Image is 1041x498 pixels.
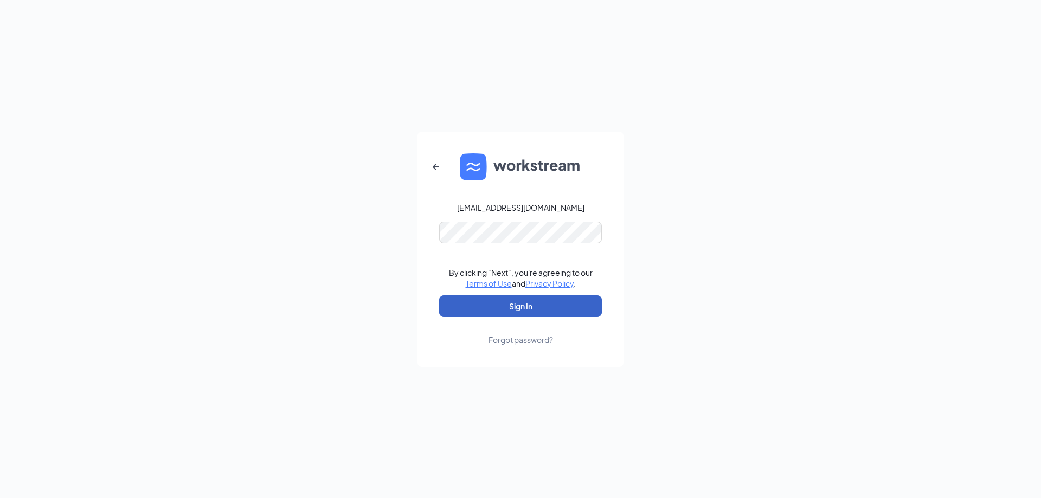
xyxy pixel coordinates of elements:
[457,202,584,213] div: [EMAIL_ADDRESS][DOMAIN_NAME]
[423,154,449,180] button: ArrowLeftNew
[489,317,553,345] a: Forgot password?
[449,267,593,289] div: By clicking "Next", you're agreeing to our and .
[460,153,581,180] img: WS logo and Workstream text
[466,279,512,288] a: Terms of Use
[489,334,553,345] div: Forgot password?
[429,160,442,173] svg: ArrowLeftNew
[525,279,574,288] a: Privacy Policy
[439,295,602,317] button: Sign In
